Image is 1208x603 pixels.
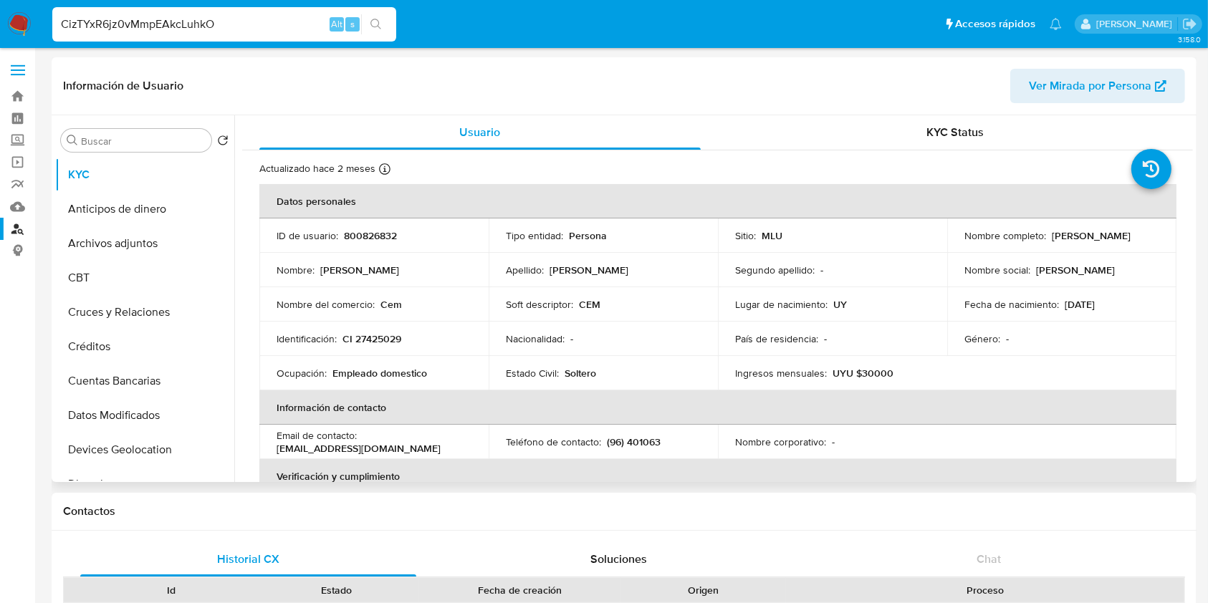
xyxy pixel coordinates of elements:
[735,435,826,448] p: Nombre corporativo :
[67,135,78,146] button: Buscar
[55,192,234,226] button: Anticipos de dinero
[824,332,827,345] p: -
[1036,264,1115,276] p: [PERSON_NAME]
[550,264,628,276] p: [PERSON_NAME]
[590,551,647,567] span: Soluciones
[631,583,776,597] div: Origen
[569,229,607,242] p: Persona
[832,435,835,448] p: -
[52,15,396,34] input: Buscar usuario o caso...
[570,332,573,345] p: -
[565,367,596,380] p: Soltero
[332,367,427,380] p: Empleado domestico
[607,435,661,448] p: (96) 401063
[977,551,1001,567] span: Chat
[833,367,893,380] p: UYU $30000
[579,298,600,311] p: CEM
[259,390,1176,425] th: Información de contacto
[342,332,401,345] p: CI 27425029
[1050,18,1062,30] a: Notificaciones
[331,17,342,31] span: Alt
[735,229,756,242] p: Sitio :
[63,504,1185,518] h1: Contactos
[259,184,1176,218] th: Datos personales
[277,332,337,345] p: Identificación :
[320,264,399,276] p: [PERSON_NAME]
[1029,69,1151,103] span: Ver Mirada por Persona
[55,226,234,261] button: Archivos adjuntos
[796,583,1174,597] div: Proceso
[277,264,315,276] p: Nombre :
[217,135,229,150] button: Volver al orden por defecto
[926,124,984,140] span: KYC Status
[99,583,244,597] div: Id
[1006,332,1009,345] p: -
[762,229,782,242] p: MLU
[1052,229,1131,242] p: [PERSON_NAME]
[964,264,1030,276] p: Nombre social :
[964,229,1046,242] p: Nombre completo :
[277,442,441,455] p: [EMAIL_ADDRESS][DOMAIN_NAME]
[1065,298,1095,311] p: [DATE]
[55,261,234,295] button: CBT
[506,332,565,345] p: Nacionalidad :
[277,429,357,442] p: Email de contacto :
[55,295,234,329] button: Cruces y Relaciones
[735,367,827,380] p: Ingresos mensuales :
[735,298,828,311] p: Lugar de nacimiento :
[506,229,563,242] p: Tipo entidad :
[1182,16,1197,32] a: Salir
[506,367,559,380] p: Estado Civil :
[506,264,544,276] p: Apellido :
[1010,69,1185,103] button: Ver Mirada por Persona
[217,551,279,567] span: Historial CX
[277,229,338,242] p: ID de usuario :
[735,264,815,276] p: Segundo apellido :
[277,298,375,311] p: Nombre del comercio :
[964,332,1000,345] p: Género :
[735,332,818,345] p: País de residencia :
[81,135,206,148] input: Buscar
[277,367,327,380] p: Ocupación :
[259,162,375,175] p: Actualizado hace 2 meses
[55,364,234,398] button: Cuentas Bancarias
[55,398,234,433] button: Datos Modificados
[1096,17,1177,31] p: ximena.felix@mercadolibre.com
[350,17,355,31] span: s
[964,298,1059,311] p: Fecha de nacimiento :
[55,467,234,501] button: Direcciones
[55,158,234,192] button: KYC
[429,583,610,597] div: Fecha de creación
[63,79,183,93] h1: Información de Usuario
[506,298,573,311] p: Soft descriptor :
[55,329,234,364] button: Créditos
[344,229,397,242] p: 800826832
[55,433,234,467] button: Devices Geolocation
[264,583,410,597] div: Estado
[380,298,402,311] p: Cem
[459,124,500,140] span: Usuario
[833,298,847,311] p: UY
[361,14,390,34] button: search-icon
[259,459,1176,493] th: Verificación y cumplimiento
[955,16,1035,32] span: Accesos rápidos
[506,435,601,448] p: Teléfono de contacto :
[820,264,823,276] p: -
